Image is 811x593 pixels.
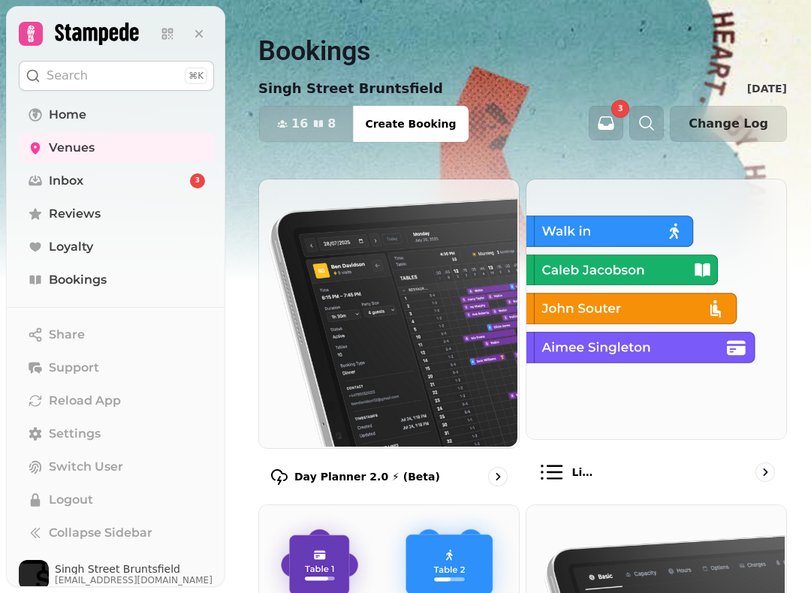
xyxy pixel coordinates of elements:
a: Reviews [19,199,214,229]
a: Settings [19,419,214,449]
a: Inbox3 [19,166,214,196]
a: List viewList view [526,179,787,498]
img: Day Planner 2.0 ⚡ (Beta) [258,178,517,447]
a: Venues [19,133,214,163]
p: [DATE] [747,81,787,96]
span: Change Log [689,118,768,130]
button: User avatarSingh Street Bruntsfield[EMAIL_ADDRESS][DOMAIN_NAME] [19,560,214,590]
span: 3 [618,105,623,113]
p: Singh Street Bruntsfield [258,78,443,99]
a: Day Planner 2.0 ⚡ (Beta)Day Planner 2.0 ⚡ (Beta) [258,179,520,498]
p: List view [572,465,598,480]
button: Collapse Sidebar [19,518,214,548]
span: Reload App [49,392,121,410]
img: User avatar [19,560,49,590]
button: 168 [259,106,354,142]
span: Share [49,326,85,344]
button: Change Log [670,106,787,142]
button: Reload App [19,386,214,416]
span: Support [49,359,99,377]
span: Settings [49,425,101,443]
img: List view [525,178,785,438]
span: Bookings [49,271,107,289]
button: Support [19,353,214,383]
svg: go to [758,465,773,480]
a: Bookings [19,265,214,295]
span: Home [49,106,86,124]
button: Switch User [19,452,214,482]
span: Inbox [49,172,83,190]
svg: go to [490,469,505,484]
span: 8 [327,118,336,130]
button: Create Booking [353,106,468,142]
span: Loyalty [49,238,93,256]
a: Loyalty [19,232,214,262]
span: Venues [49,139,95,157]
button: Search⌘K [19,61,214,91]
div: ⌘K [185,68,207,84]
span: Logout [49,491,93,509]
span: Singh Street Bruntsfield [55,564,213,574]
span: Reviews [49,205,101,223]
button: Logout [19,485,214,515]
span: Switch User [49,458,123,476]
a: Home [19,100,214,130]
span: Create Booking [365,119,456,129]
span: 16 [291,118,308,130]
span: 3 [195,176,200,186]
button: Share [19,320,214,350]
p: Search [47,67,88,85]
span: Collapse Sidebar [49,524,152,542]
p: Day Planner 2.0 ⚡ (Beta) [294,469,440,484]
span: [EMAIL_ADDRESS][DOMAIN_NAME] [55,574,213,586]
